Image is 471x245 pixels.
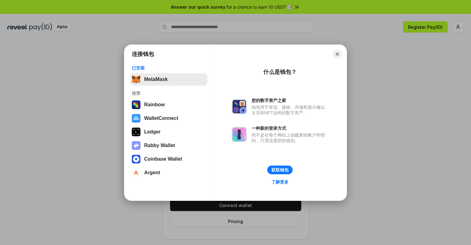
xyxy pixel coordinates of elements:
button: 获取钱包 [267,166,293,174]
img: svg+xml,%3Csvg%20xmlns%3D%22http%3A%2F%2Fwww.w3.org%2F2000%2Fsvg%22%20fill%3D%22none%22%20viewBox... [232,99,247,114]
button: Close [333,50,342,58]
button: Rainbow [130,99,207,111]
img: svg+xml,%3Csvg%20xmlns%3D%22http%3A%2F%2Fwww.w3.org%2F2000%2Fsvg%22%20fill%3D%22none%22%20viewBox... [132,141,140,150]
img: svg+xml,%3Csvg%20width%3D%2228%22%20height%3D%2228%22%20viewBox%3D%220%200%2028%2028%22%20fill%3D... [132,155,140,163]
button: Coinbase Wallet [130,153,207,165]
img: svg+xml,%3Csvg%20width%3D%2228%22%20height%3D%2228%22%20viewBox%3D%220%200%2028%2028%22%20fill%3D... [132,168,140,177]
div: 获取钱包 [271,167,289,173]
img: svg+xml,%3Csvg%20xmlns%3D%22http%3A%2F%2Fwww.w3.org%2F2000%2Fsvg%22%20fill%3D%22none%22%20viewBox... [232,127,247,142]
img: svg+xml,%3Csvg%20width%3D%2228%22%20height%3D%2228%22%20viewBox%3D%220%200%2028%2028%22%20fill%3D... [132,114,140,123]
button: Argent [130,167,207,179]
div: 钱包用于发送、接收、存储和显示像以太坊和NFT这样的数字资产。 [252,104,328,116]
div: 什么是钱包？ [263,68,297,76]
div: 推荐 [132,91,206,96]
div: 已安装 [132,65,206,71]
button: MetaMask [130,73,207,86]
div: 一种新的登录方式 [252,125,328,131]
img: svg+xml,%3Csvg%20xmlns%3D%22http%3A%2F%2Fwww.w3.org%2F2000%2Fsvg%22%20width%3D%2228%22%20height%3... [132,128,140,136]
div: Rainbow [144,102,165,108]
div: 了解更多 [271,179,289,185]
div: Rabby Wallet [144,143,175,148]
button: Rabby Wallet [130,139,207,152]
div: Argent [144,170,160,175]
div: WalletConnect [144,116,178,121]
img: svg+xml,%3Csvg%20width%3D%22120%22%20height%3D%22120%22%20viewBox%3D%220%200%20120%20120%22%20fil... [132,100,140,109]
div: Ledger [144,129,160,135]
div: MetaMask [144,77,168,82]
img: svg+xml,%3Csvg%20fill%3D%22none%22%20height%3D%2233%22%20viewBox%3D%220%200%2035%2033%22%20width%... [132,75,140,84]
div: 而不是在每个网站上创建新的账户和密码，只需连接您的钱包。 [252,132,328,143]
h1: 连接钱包 [132,50,154,58]
button: WalletConnect [130,112,207,125]
div: 您的数字资产之家 [252,98,328,103]
div: Coinbase Wallet [144,156,182,162]
a: 了解更多 [268,178,292,186]
button: Ledger [130,126,207,138]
